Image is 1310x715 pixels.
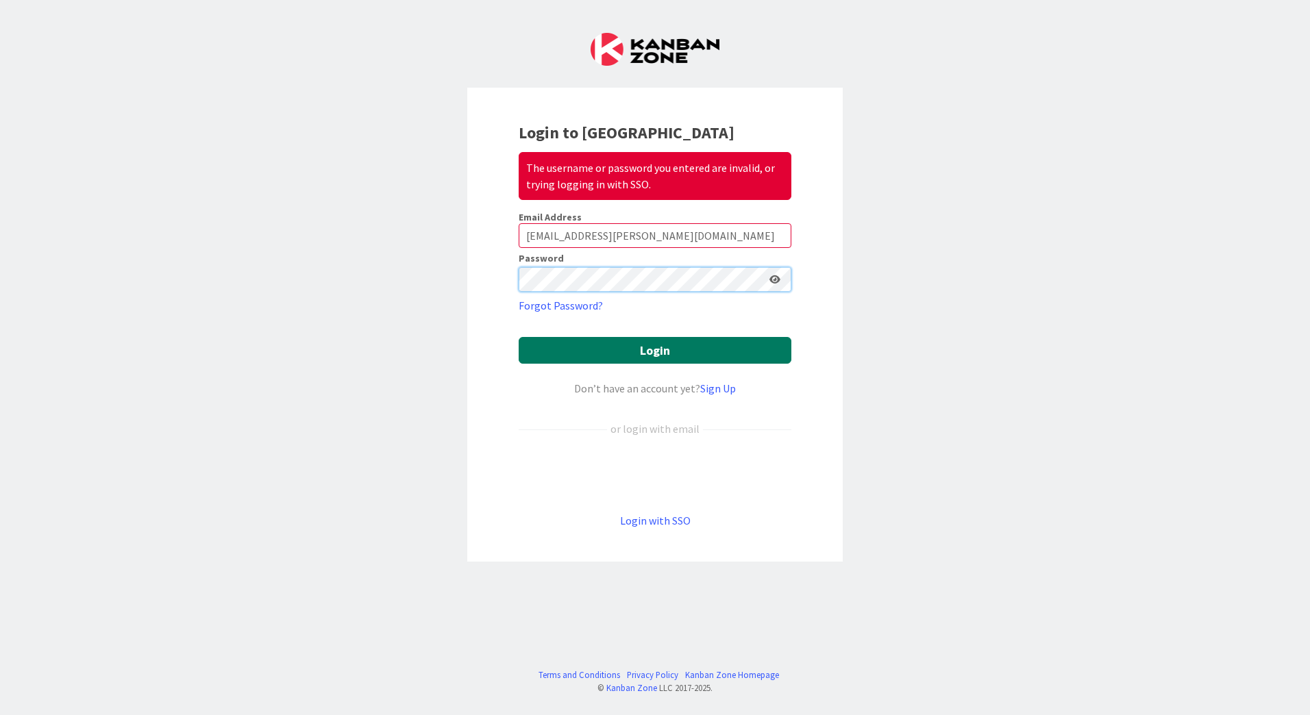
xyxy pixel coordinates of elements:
b: Login to [GEOGRAPHIC_DATA] [519,122,734,143]
a: Forgot Password? [519,297,603,314]
iframe: Knop Inloggen met Google [512,460,798,490]
div: © LLC 2017- 2025 . [532,681,779,694]
a: Kanban Zone [606,682,657,693]
label: Email Address [519,211,582,223]
button: Login [519,337,791,364]
a: Kanban Zone Homepage [685,668,779,681]
div: Don’t have an account yet? [519,380,791,397]
div: The username or password you entered are invalid, or trying logging in with SSO. [519,152,791,200]
a: Terms and Conditions [539,668,620,681]
div: or login with email [607,421,703,437]
a: Sign Up [700,381,736,395]
a: Login with SSO [620,514,691,527]
label: Password [519,253,564,263]
a: Privacy Policy [627,668,678,681]
img: Kanban Zone [591,33,719,66]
